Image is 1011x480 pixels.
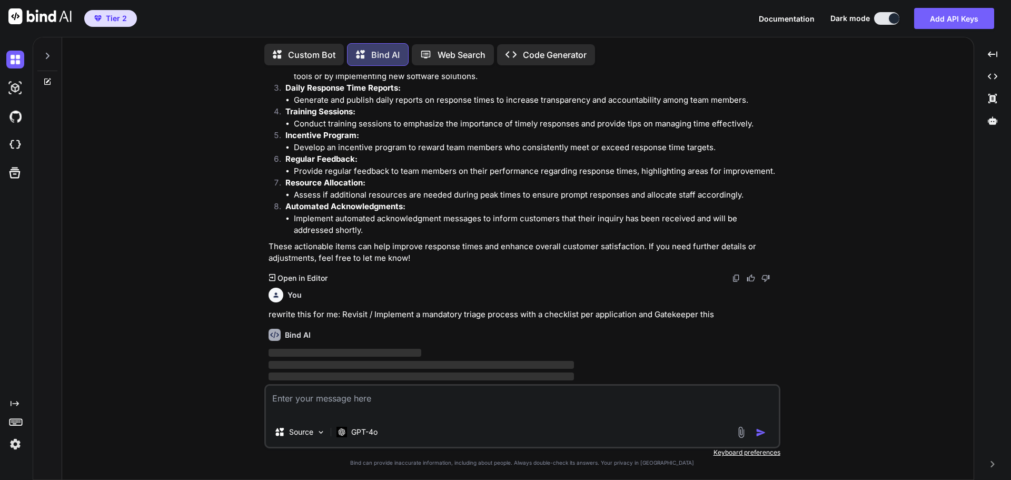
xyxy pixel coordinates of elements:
[285,130,359,140] strong: Incentive Program:
[294,189,778,201] li: Assess if additional resources are needed during peak times to ensure prompt responses and alloca...
[294,118,778,130] li: Conduct training sessions to emphasize the importance of timely responses and provide tips on man...
[269,373,574,380] span: ‌
[6,79,24,97] img: darkAi-studio
[285,178,365,188] strong: Resource Allocation:
[351,427,378,437] p: GPT-4o
[6,107,24,125] img: githubDark
[756,427,766,438] img: icon
[438,48,485,61] p: Web Search
[277,273,328,283] p: Open in Editor
[84,10,137,27] button: premiumTier 2
[106,13,127,24] span: Tier 2
[285,201,405,211] strong: Automated Acknowledgments:
[6,51,24,68] img: darkChat
[285,106,355,116] strong: Training Sessions:
[761,274,770,282] img: dislike
[759,13,815,24] button: Documentation
[732,274,740,282] img: copy
[6,435,24,453] img: settings
[6,136,24,154] img: cloudideIcon
[316,428,325,437] img: Pick Models
[830,13,870,24] span: Dark mode
[294,213,778,237] li: Implement automated acknowledgment messages to inform customers that their inquiry has been recei...
[371,48,400,61] p: Bind AI
[264,448,780,457] p: Keyboard preferences
[735,426,747,438] img: attachment
[294,165,778,178] li: Provide regular feedback to team members on their performance regarding response times, highlight...
[523,48,587,61] p: Code Generator
[285,83,401,93] strong: Daily Response Time Reports:
[269,361,574,369] span: ‌
[336,427,347,437] img: GPT-4o
[264,459,780,467] p: Bind can provide inaccurate information, including about people. Always double-check its answers....
[285,330,311,340] h6: Bind AI
[759,14,815,23] span: Documentation
[294,142,778,154] li: Develop an incentive program to reward team members who consistently meet or exceed response time...
[269,349,421,357] span: ‌
[288,48,335,61] p: Custom Bot
[288,290,302,300] h6: You
[285,154,358,164] strong: Regular Feedback:
[269,241,778,265] p: These actionable items can help improve response times and enhance overall customer satisfaction....
[94,15,102,22] img: premium
[8,8,72,24] img: Bind AI
[289,427,313,437] p: Source
[294,94,778,106] li: Generate and publish daily reports on response times to increase transparency and accountability ...
[266,386,779,417] textarea: rewrite this for me: Revisit / Implement a mandatory triage process with a checklist per applicat...
[269,309,778,321] p: rewrite this for me: Revisit / Implement a mandatory triage process with a checklist per applicat...
[914,8,994,29] button: Add API Keys
[747,274,755,282] img: like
